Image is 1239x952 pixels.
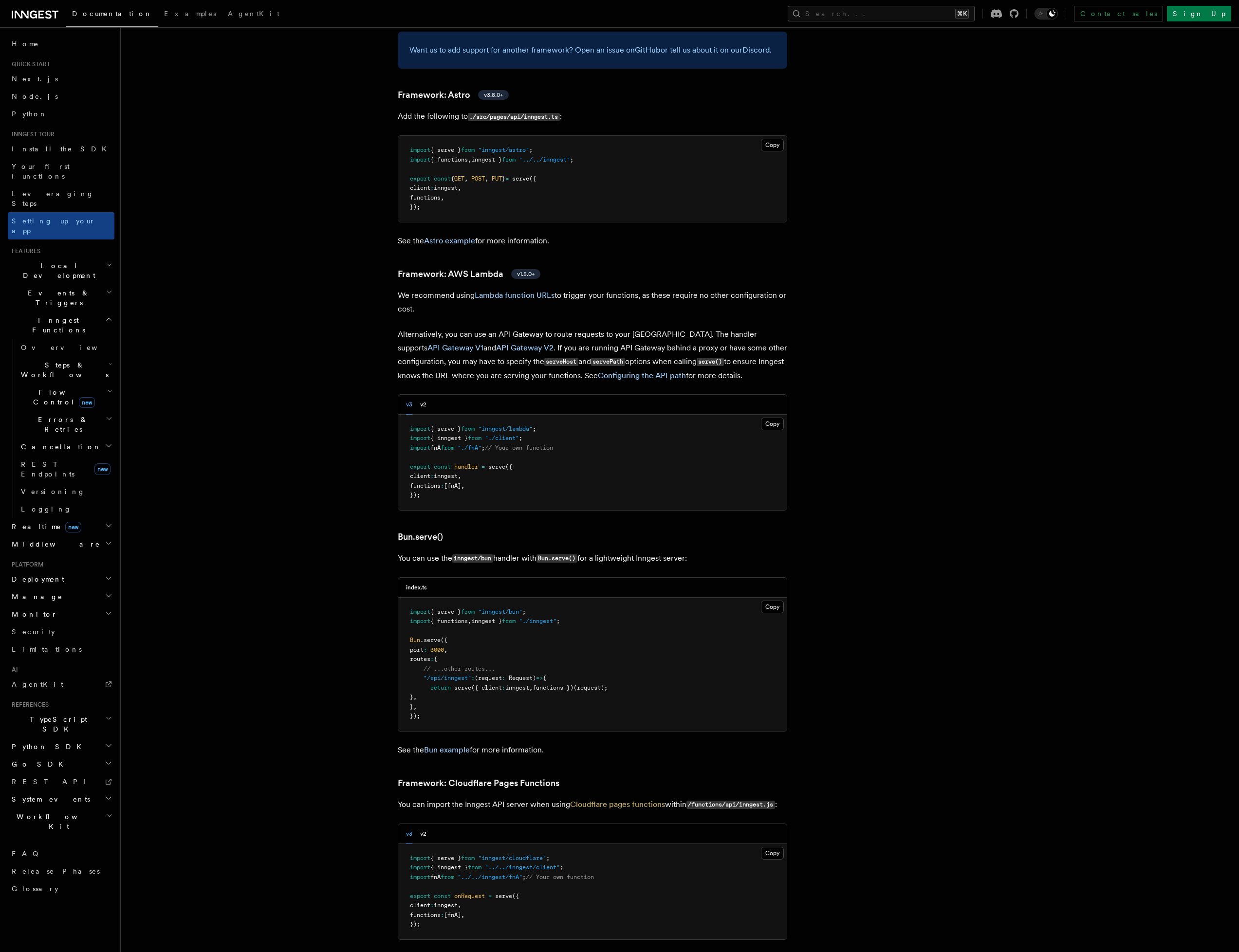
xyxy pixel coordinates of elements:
a: Leveraging Steps [8,185,114,212]
span: "inngest/cloudflare" [478,855,546,861]
span: ; [570,156,573,163]
span: Local Development [8,261,106,280]
a: Limitations [8,641,114,658]
span: References [8,701,49,709]
span: new [65,522,81,532]
span: Cancellation [17,442,101,452]
span: => [536,675,543,681]
span: inngest [434,902,458,909]
span: import [410,855,430,861]
span: Quick start [8,60,50,68]
span: const [434,175,451,182]
span: from [441,444,454,451]
div: Inngest Functions [8,339,114,518]
span: ({ [512,893,519,899]
span: { [543,675,546,681]
span: ({ [505,463,512,470]
a: Cloudflare pages functions [570,800,665,809]
span: : [424,646,427,653]
span: Documentation [72,10,152,18]
span: Next.js [12,75,58,83]
button: Manage [8,588,114,605]
span: "/api/inngest" [424,675,471,681]
span: AgentKit [228,10,279,18]
span: v3.8.0+ [484,91,503,99]
span: , [529,684,533,691]
span: Logging [21,505,72,513]
span: Inngest tour [8,130,55,138]
a: Python [8,105,114,123]
span: "inngest/astro" [478,146,529,153]
a: Next.js [8,70,114,88]
code: Bun.serve() [536,554,577,563]
button: Toggle dark mode [1035,8,1058,19]
a: Versioning [17,483,114,500]
span: } [502,175,505,182]
span: { serve } [430,855,461,861]
span: , [461,912,464,918]
code: servePath [591,358,625,366]
span: PUT [492,175,502,182]
a: Bun.serve() [398,530,443,544]
span: { serve } [430,425,461,432]
span: handler [454,463,478,470]
code: inngest/bun [452,554,493,563]
a: Your first Functions [8,158,114,185]
button: Copy [761,418,784,430]
button: Go SDK [8,755,114,773]
span: { [434,656,437,662]
span: TypeScript SDK [8,714,105,734]
span: Node.js [12,92,58,100]
span: , [458,473,461,479]
a: Node.js [8,88,114,105]
span: new [79,397,95,408]
span: functions [410,482,441,489]
span: } [410,694,413,700]
p: See the for more information. [398,234,787,248]
a: Home [8,35,114,53]
a: Bun example [424,745,470,754]
span: : [430,902,434,909]
span: : [502,675,505,681]
span: client [410,184,430,191]
a: Astro example [424,236,475,245]
span: , [468,618,471,624]
kbd: ⌘K [955,9,969,18]
span: , [461,482,464,489]
span: routes [410,656,430,662]
a: REST API [8,773,114,790]
button: v3 [406,395,412,415]
span: = [488,893,492,899]
span: v1.5.0+ [517,270,535,278]
span: , [413,703,417,710]
span: , [441,194,444,201]
span: , [413,694,417,700]
span: ; [533,425,536,432]
button: Realtimenew [8,518,114,535]
span: from [468,435,481,441]
span: ; [546,855,550,861]
button: Monitor [8,605,114,623]
span: Inngest Functions [8,315,105,335]
span: AI [8,666,18,674]
span: { functions [430,618,468,624]
span: serve [495,893,512,899]
a: Security [8,623,114,641]
span: // ...other routes... [424,665,495,672]
span: Examples [164,10,216,18]
p: Want us to add support for another framework? Open an issue on or tell us about it on our . [409,43,776,57]
a: Lambda function URLs [475,291,555,300]
span: client [410,473,430,479]
a: Install the SDK [8,140,114,158]
span: serve [488,463,505,470]
span: Realtime [8,522,81,531]
button: Search...⌘K [788,6,975,21]
span: Monitor [8,609,57,619]
span: Steps & Workflows [17,360,109,380]
a: Configuring the API path [598,371,686,380]
button: Copy [761,847,784,860]
span: from [461,425,475,432]
span: Install the SDK [12,145,112,153]
p: See the for more information. [398,743,787,757]
a: Contact sales [1074,6,1163,21]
